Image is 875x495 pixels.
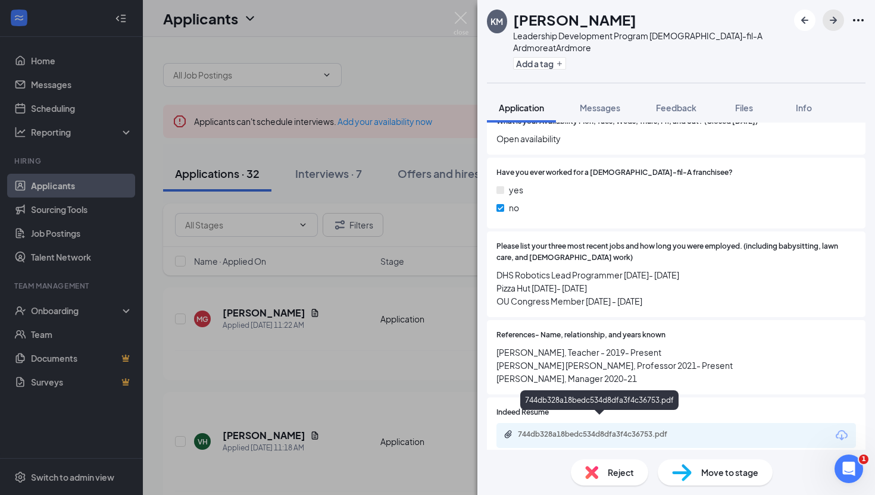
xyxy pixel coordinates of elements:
[701,466,758,479] span: Move to stage
[499,102,544,113] span: Application
[851,13,865,27] svg: Ellipses
[513,57,566,70] button: PlusAdd a tag
[513,30,788,54] div: Leadership Development Program [DEMOGRAPHIC_DATA]-fil-A Ardmore at Ardmore
[496,167,733,178] span: Have you ever worked for a [DEMOGRAPHIC_DATA]-fil-A franchisee?
[556,60,563,67] svg: Plus
[835,428,849,443] svg: Download
[520,390,679,410] div: 744db328a18bedc534d8dfa3f4c36753.pdf
[794,10,815,31] button: ArrowLeftNew
[656,102,696,113] span: Feedback
[513,10,636,30] h1: [PERSON_NAME]
[823,10,844,31] button: ArrowRight
[509,183,523,196] span: yes
[496,268,856,308] span: DHS Robotics Lead Programmer [DATE]- [DATE] Pizza Hut [DATE]- [DATE] OU Congress Member [DATE] - ...
[859,455,868,464] span: 1
[509,201,519,214] span: no
[496,346,856,385] span: [PERSON_NAME], Teacher - 2019- Present [PERSON_NAME] [PERSON_NAME], Professor 2021- Present [PERS...
[835,455,863,483] iframe: Intercom live chat
[608,466,634,479] span: Reject
[580,102,620,113] span: Messages
[796,102,812,113] span: Info
[518,430,685,439] div: 744db328a18bedc534d8dfa3f4c36753.pdf
[826,13,840,27] svg: ArrowRight
[496,407,549,418] span: Indeed Resume
[504,430,513,439] svg: Paperclip
[504,430,696,441] a: Paperclip744db328a18bedc534d8dfa3f4c36753.pdf
[490,15,503,27] div: KM
[496,241,856,264] span: Please list your three most recent jobs and how long you were employed. (including babysitting, l...
[735,102,753,113] span: Files
[798,13,812,27] svg: ArrowLeftNew
[496,330,665,341] span: References- Name, relationship, and years known
[496,132,856,145] span: Open availability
